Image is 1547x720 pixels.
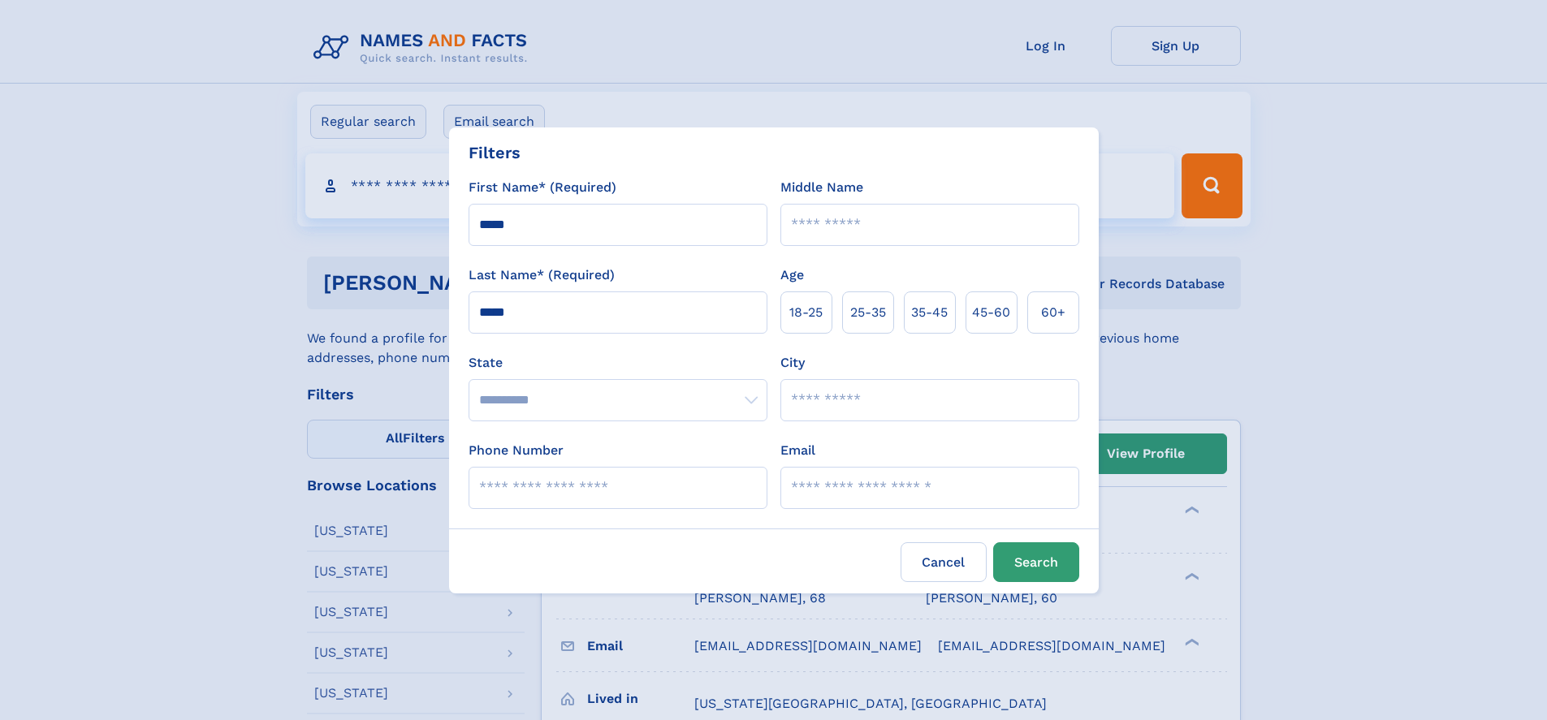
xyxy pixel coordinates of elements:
[780,441,815,460] label: Email
[469,178,616,197] label: First Name* (Required)
[469,265,615,285] label: Last Name* (Required)
[789,303,823,322] span: 18‑25
[469,441,564,460] label: Phone Number
[469,353,767,373] label: State
[780,265,804,285] label: Age
[901,542,987,582] label: Cancel
[911,303,948,322] span: 35‑45
[780,353,805,373] label: City
[850,303,886,322] span: 25‑35
[993,542,1079,582] button: Search
[469,140,521,165] div: Filters
[780,178,863,197] label: Middle Name
[972,303,1010,322] span: 45‑60
[1041,303,1065,322] span: 60+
